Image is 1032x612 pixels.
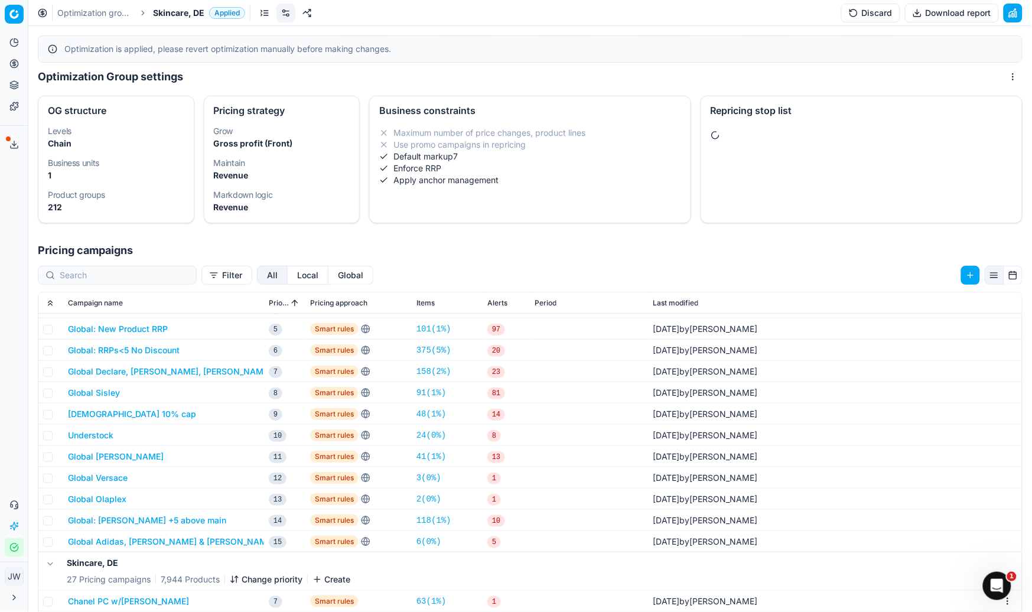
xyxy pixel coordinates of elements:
[487,298,507,308] span: Alerts
[653,515,680,525] span: [DATE]
[416,472,441,484] a: 3(0%)
[214,138,293,148] strong: Gross profit (Front)
[310,298,367,308] span: Pricing approach
[416,366,451,377] a: 158(2%)
[269,366,282,378] span: 7
[653,472,758,484] div: by [PERSON_NAME]
[269,430,287,442] span: 10
[416,515,451,526] a: 118(1%)
[161,574,220,585] span: 7,944 Products
[289,297,301,309] button: Sorted by Priority ascending
[310,429,359,441] span: Smart rules
[43,296,57,310] button: Expand all
[310,408,359,420] span: Smart rules
[487,596,501,608] span: 1
[487,388,505,399] span: 81
[269,494,287,506] span: 13
[310,323,359,335] span: Smart rules
[416,536,441,548] a: 6(0%)
[487,324,505,336] span: 97
[487,473,501,484] span: 1
[416,298,435,308] span: Items
[653,494,680,504] span: [DATE]
[269,536,287,548] span: 15
[416,344,451,356] a: 375(5%)
[653,344,758,356] div: by [PERSON_NAME]
[214,170,249,180] strong: Revenue
[711,106,1013,115] div: Repricing stop list
[310,472,359,484] span: Smart rules
[653,536,680,546] span: [DATE]
[905,4,999,22] button: Download report
[416,493,441,505] a: 2(0%)
[48,159,184,167] dt: Business units
[416,323,451,335] a: 101(1%)
[653,430,680,440] span: [DATE]
[28,242,1032,259] h1: Pricing campaigns
[57,7,245,19] nav: breadcrumb
[257,266,288,285] button: all
[416,408,446,420] a: 48(1%)
[379,139,681,151] li: Use promo campaigns in repricing
[312,574,350,585] button: Create
[310,387,359,399] span: Smart rules
[67,557,350,569] h5: Skincare, DE
[487,451,505,463] span: 13
[269,515,287,527] span: 14
[310,595,359,607] span: Smart rules
[310,493,359,505] span: Smart rules
[68,515,226,526] button: Global: [PERSON_NAME] +5 above main
[379,127,681,139] li: Maximum number of price changes, product lines
[68,429,113,441] button: Understock
[487,430,501,442] span: 8
[328,266,373,285] button: global
[209,7,245,19] span: Applied
[230,574,302,585] button: Change priority
[653,387,758,399] div: by [PERSON_NAME]
[487,536,501,548] span: 5
[1007,572,1017,581] span: 1
[310,366,359,377] span: Smart rules
[653,388,680,398] span: [DATE]
[269,345,282,357] span: 6
[48,127,184,135] dt: Levels
[68,387,120,399] button: Global Sisley
[64,43,1013,55] div: Optimization is applied, please revert optimization manually before making changes.
[214,127,350,135] dt: Grow
[983,572,1011,600] iframe: Intercom live chat
[416,429,446,441] a: 24(0%)
[653,451,680,461] span: [DATE]
[68,408,196,420] button: [DEMOGRAPHIC_DATA] 10% cap
[67,574,151,585] span: 27 Pricing campaigns
[653,493,758,505] div: by [PERSON_NAME]
[653,323,758,335] div: by [PERSON_NAME]
[653,298,698,308] span: Last modified
[379,106,681,115] div: Business constraints
[653,429,758,441] div: by [PERSON_NAME]
[535,298,556,308] span: Period
[153,7,204,19] span: Skincare, DE
[379,162,681,174] li: Enforce RRP
[68,323,168,335] button: Global: New Product RRP
[310,451,359,463] span: Smart rules
[269,473,287,484] span: 12
[48,202,62,212] strong: 212
[48,170,51,180] strong: 1
[38,69,183,85] h1: Optimization Group settings
[269,324,282,336] span: 5
[653,515,758,526] div: by [PERSON_NAME]
[48,106,184,115] div: OG structure
[68,451,164,463] button: Global [PERSON_NAME]
[653,595,758,607] div: by [PERSON_NAME]
[379,151,681,162] li: Default markup 7
[653,345,680,355] span: [DATE]
[68,472,128,484] button: Global Versace
[214,106,350,115] div: Pricing strategy
[653,366,680,376] span: [DATE]
[269,409,282,421] span: 9
[5,567,24,586] button: JW
[68,298,123,308] span: Campaign name
[68,536,275,548] button: Global Adidas, [PERSON_NAME] & [PERSON_NAME]
[653,473,680,483] span: [DATE]
[487,409,505,421] span: 14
